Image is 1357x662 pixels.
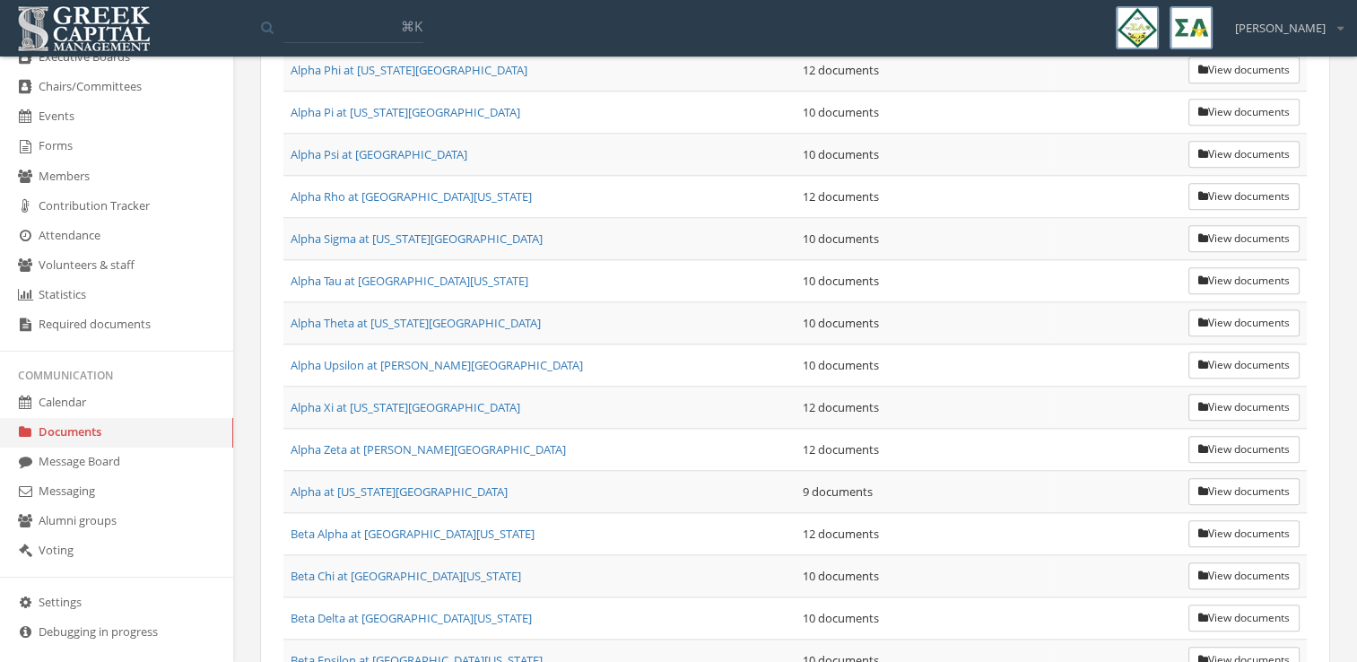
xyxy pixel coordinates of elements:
a: Alpha Zeta at [PERSON_NAME][GEOGRAPHIC_DATA] [291,441,566,457]
button: View documents [1188,562,1300,589]
span: 10 documents [803,146,879,162]
span: 10 documents [803,357,879,373]
span: 10 documents [803,104,879,120]
button: View documents [1188,267,1300,294]
a: Alpha Pi at [US_STATE][GEOGRAPHIC_DATA] [291,104,520,120]
button: View documents [1188,352,1300,379]
button: View documents [1188,309,1300,336]
button: View documents [1188,436,1300,463]
a: Beta Alpha at [GEOGRAPHIC_DATA][US_STATE] [291,526,535,542]
button: View documents [1188,478,1300,505]
button: View documents [1188,183,1300,210]
a: Beta Delta at [GEOGRAPHIC_DATA][US_STATE] [291,610,532,626]
button: View documents [1188,99,1300,126]
span: 9 documents [803,483,873,500]
span: 10 documents [803,315,879,331]
span: 12 documents [803,441,879,457]
span: 10 documents [803,568,879,584]
button: View documents [1188,520,1300,547]
a: Beta Chi at [GEOGRAPHIC_DATA][US_STATE] [291,568,521,584]
a: Alpha Theta at [US_STATE][GEOGRAPHIC_DATA] [291,315,541,331]
span: 12 documents [803,526,879,542]
a: Alpha Tau at [GEOGRAPHIC_DATA][US_STATE] [291,273,528,289]
a: Alpha Phi at [US_STATE][GEOGRAPHIC_DATA] [291,62,527,78]
span: [PERSON_NAME] [1235,20,1326,37]
button: View documents [1188,57,1300,83]
span: ⌘K [401,17,422,35]
a: Alpha at [US_STATE][GEOGRAPHIC_DATA] [291,483,508,500]
div: [PERSON_NAME] [1223,6,1344,37]
span: 10 documents [803,610,879,626]
span: 12 documents [803,188,879,205]
a: Alpha Sigma at [US_STATE][GEOGRAPHIC_DATA] [291,231,543,247]
button: View documents [1188,605,1300,632]
a: Alpha Psi at [GEOGRAPHIC_DATA] [291,146,467,162]
button: View documents [1188,394,1300,421]
button: View documents [1188,225,1300,252]
button: View documents [1188,141,1300,168]
span: 12 documents [803,399,879,415]
a: Alpha Upsilon at [PERSON_NAME][GEOGRAPHIC_DATA] [291,357,583,373]
span: 12 documents [803,62,879,78]
span: 10 documents [803,231,879,247]
a: Alpha Rho at [GEOGRAPHIC_DATA][US_STATE] [291,188,532,205]
a: Alpha Xi at [US_STATE][GEOGRAPHIC_DATA] [291,399,520,415]
span: 10 documents [803,273,879,289]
